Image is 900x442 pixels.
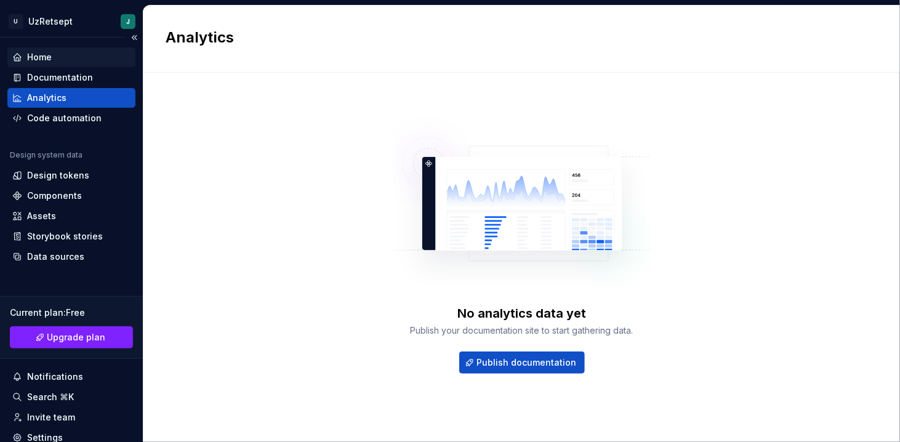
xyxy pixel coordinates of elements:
div: Invite team [27,411,75,424]
div: U [9,14,23,29]
a: Components [7,186,135,206]
div: No analytics data yet [457,305,586,322]
a: Analytics [7,88,135,108]
button: Publish documentation [459,352,585,374]
a: Code automation [7,108,135,128]
div: Design tokens [27,169,89,182]
div: Design system data [10,150,82,160]
div: Storybook stories [27,230,103,243]
div: Assets [27,210,56,222]
button: Collapse sidebar [126,29,143,46]
div: Publish your documentation site to start gathering data. [411,324,633,337]
div: Components [27,190,82,202]
a: Storybook stories [7,227,135,246]
div: Search ⌘K [27,391,74,403]
div: Data sources [27,251,84,263]
a: Home [7,47,135,67]
div: J [126,17,130,26]
a: Assets [7,206,135,226]
div: Code automation [27,112,102,124]
button: Upgrade plan [10,326,133,348]
a: Data sources [7,247,135,267]
div: Current plan : Free [10,307,133,319]
button: Search ⌘K [7,387,135,407]
button: Notifications [7,367,135,387]
div: Analytics [27,92,66,104]
span: Publish documentation [477,356,577,369]
a: Invite team [7,408,135,427]
div: Documentation [27,71,93,84]
button: UUzRetseptJ [2,8,140,34]
h2: Analytics [166,28,863,47]
a: Design tokens [7,166,135,185]
div: Home [27,51,52,63]
span: Upgrade plan [47,331,106,344]
div: Notifications [27,371,83,383]
div: UzRetsept [28,15,73,28]
a: Documentation [7,68,135,87]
